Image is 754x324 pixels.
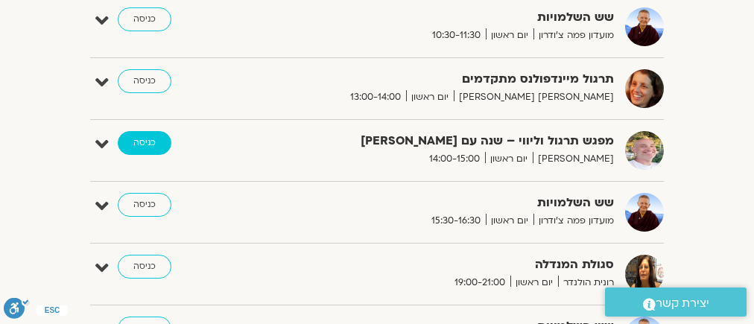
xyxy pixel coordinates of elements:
[424,151,485,167] span: 14:00-15:00
[449,275,510,290] span: 19:00-21:00
[294,69,614,89] strong: תרגול מיינדפולנס מתקדמים
[118,69,171,93] a: כניסה
[605,288,747,317] a: יצירת קשר
[294,193,614,213] strong: שש השלמויות
[345,89,406,105] span: 13:00-14:00
[656,293,709,314] span: יצירת קשר
[294,255,614,275] strong: סגולת המנדלה
[485,151,533,167] span: יום ראשון
[118,131,171,155] a: כניסה
[118,255,171,279] a: כניסה
[510,275,558,290] span: יום ראשון
[118,7,171,31] a: כניסה
[486,213,533,229] span: יום ראשון
[533,28,614,43] span: מועדון פמה צ'ודרון
[294,7,614,28] strong: שש השלמויות
[533,151,614,167] span: [PERSON_NAME]
[406,89,454,105] span: יום ראשון
[558,275,614,290] span: רונית הולנדר
[427,28,486,43] span: 10:30-11:30
[486,28,533,43] span: יום ראשון
[454,89,614,105] span: [PERSON_NAME] [PERSON_NAME]
[118,193,171,217] a: כניסה
[533,213,614,229] span: מועדון פמה צ'ודרון
[426,213,486,229] span: 15:30-16:30
[294,131,614,151] strong: מפגש תרגול וליווי – שנה עם [PERSON_NAME]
